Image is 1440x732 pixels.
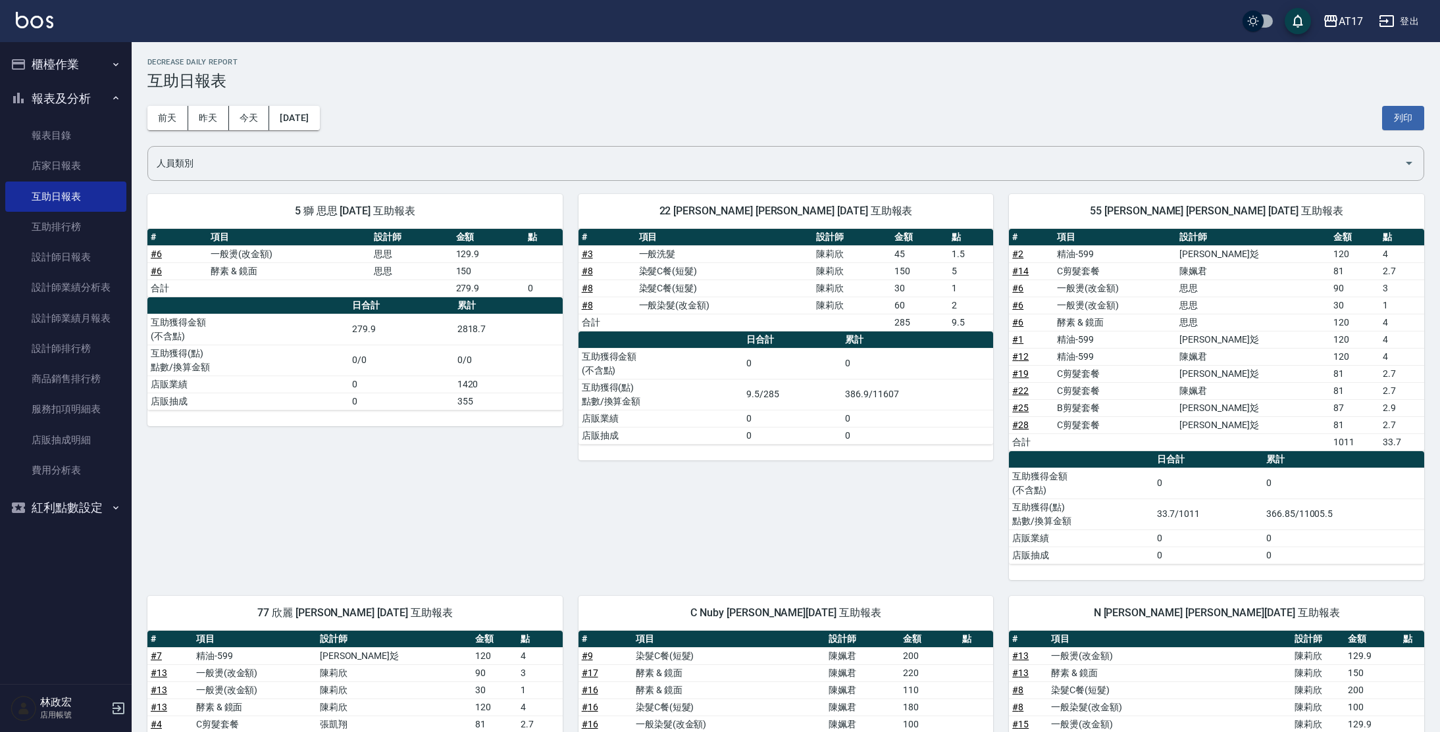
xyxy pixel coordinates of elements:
[1012,300,1023,310] a: #6
[371,262,452,280] td: 思思
[151,719,162,729] a: #4
[1330,365,1379,382] td: 81
[582,300,593,310] a: #8
[582,266,593,276] a: #8
[1291,664,1345,681] td: 陳莉欣
[1176,245,1330,262] td: [PERSON_NAME]彣
[147,229,207,246] th: #
[891,314,948,331] td: 285
[813,280,891,297] td: 陳莉欣
[1012,403,1029,413] a: #25
[1330,262,1379,280] td: 81
[900,681,960,698] td: 110
[207,229,371,246] th: 項目
[948,262,994,280] td: 5
[5,47,126,82] button: 櫃檯作業
[1048,664,1291,681] td: 酵素 & 鏡面
[1291,681,1345,698] td: 陳莉欣
[317,681,472,698] td: 陳莉欣
[1054,314,1176,331] td: 酵素 & 鏡面
[1012,685,1023,695] a: #8
[1176,399,1330,416] td: [PERSON_NAME]彣
[582,719,598,729] a: #16
[454,297,563,314] th: 累計
[229,106,270,130] button: 今天
[1054,245,1176,262] td: 精油-599
[582,283,593,293] a: #8
[743,410,842,427] td: 0
[1345,664,1400,681] td: 150
[636,229,813,246] th: 項目
[5,182,126,212] a: 互助日報表
[1263,529,1424,547] td: 0
[1054,399,1176,416] td: B剪髮套餐
[582,668,598,678] a: #17
[825,664,899,681] td: 陳姵君
[582,702,598,712] a: #16
[1176,297,1330,314] td: 思思
[193,664,317,681] td: 一般燙(改金額)
[1054,382,1176,399] td: C剪髮套餐
[842,427,993,444] td: 0
[1330,399,1379,416] td: 87
[1318,8,1368,35] button: AT17
[1054,280,1176,297] td: 一般燙(改金額)
[5,333,126,364] a: 設計師排行榜
[1379,229,1424,246] th: 點
[1012,249,1023,259] a: #2
[517,681,563,698] td: 1
[636,280,813,297] td: 染髮C餐(短髮)
[1330,314,1379,331] td: 120
[1291,698,1345,716] td: 陳莉欣
[349,297,453,314] th: 日合計
[1054,229,1176,246] th: 項目
[1012,283,1023,293] a: #6
[636,262,813,280] td: 染髮C餐(短髮)
[1330,229,1379,246] th: 金額
[147,314,349,345] td: 互助獲得金額 (不含點)
[525,229,562,246] th: 點
[1154,451,1263,468] th: 日合計
[151,685,167,695] a: #13
[453,280,525,297] td: 279.9
[1012,702,1023,712] a: #8
[317,698,472,716] td: 陳莉欣
[1345,698,1400,716] td: 100
[900,647,960,664] td: 200
[1330,245,1379,262] td: 120
[842,348,993,379] td: 0
[371,229,452,246] th: 設計師
[349,376,453,393] td: 0
[579,631,632,648] th: #
[151,266,162,276] a: #6
[147,229,563,297] table: a dense table
[1382,106,1424,130] button: 列印
[1048,631,1291,648] th: 項目
[1012,351,1029,362] a: #12
[472,647,517,664] td: 120
[1012,385,1029,396] a: #22
[193,647,317,664] td: 精油-599
[317,631,472,648] th: 設計師
[579,348,744,379] td: 互助獲得金額 (不含點)
[1176,280,1330,297] td: 思思
[147,280,207,297] td: 合計
[147,72,1424,90] h3: 互助日報表
[1379,365,1424,382] td: 2.7
[207,262,371,280] td: 酵素 & 鏡面
[1154,529,1263,547] td: 0
[371,245,452,262] td: 思思
[454,314,563,345] td: 2818.7
[1345,631,1400,648] th: 金額
[40,709,107,721] p: 店用帳號
[151,702,167,712] a: #13
[147,345,349,376] td: 互助獲得(點) 點數/換算金額
[454,393,563,410] td: 355
[151,249,162,259] a: #6
[1330,280,1379,297] td: 90
[472,698,517,716] td: 120
[632,647,825,664] td: 染髮C餐(短髮)
[743,331,842,349] th: 日合計
[1009,433,1054,451] td: 合計
[1379,280,1424,297] td: 3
